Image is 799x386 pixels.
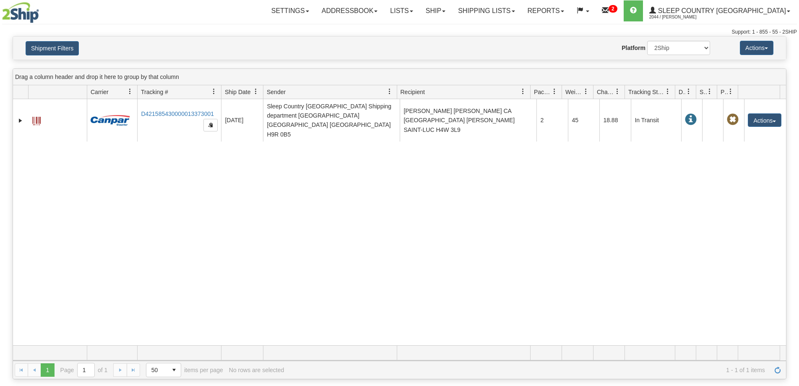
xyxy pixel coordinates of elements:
[146,363,181,377] span: Page sizes drop down
[60,363,108,377] span: Page of 1
[229,367,284,373] div: No rows are selected
[568,99,599,142] td: 45
[599,99,631,142] td: 18.88
[724,84,738,99] a: Pickup Status filter column settings
[146,363,223,377] span: items per page
[780,150,798,236] iframe: chat widget
[203,119,218,131] button: Copy to clipboard
[151,366,162,374] span: 50
[740,41,773,55] button: Actions
[622,44,645,52] label: Platform
[16,116,25,125] a: Expand
[167,363,181,377] span: select
[516,84,530,99] a: Recipient filter column settings
[597,88,614,96] span: Charge
[2,29,797,36] div: Support: 1 - 855 - 55 - 2SHIP
[534,88,552,96] span: Packages
[383,84,397,99] a: Sender filter column settings
[263,99,400,142] td: Sleep Country [GEOGRAPHIC_DATA] Shipping department [GEOGRAPHIC_DATA] [GEOGRAPHIC_DATA] [GEOGRAPH...
[265,0,315,21] a: Settings
[452,0,521,21] a: Shipping lists
[400,99,536,142] td: [PERSON_NAME] [PERSON_NAME] CA [GEOGRAPHIC_DATA] [PERSON_NAME] SAINT-LUC H4W 3L9
[643,0,796,21] a: Sleep Country [GEOGRAPHIC_DATA] 2044 / [PERSON_NAME]
[748,113,781,127] button: Actions
[41,363,54,377] span: Page 1
[596,0,624,21] a: 2
[682,84,696,99] a: Delivery Status filter column settings
[579,84,593,99] a: Weight filter column settings
[609,5,617,13] sup: 2
[703,84,717,99] a: Shipment Issues filter column settings
[419,0,452,21] a: Ship
[649,13,712,21] span: 2044 / [PERSON_NAME]
[141,88,168,96] span: Tracking #
[221,99,263,142] td: [DATE]
[91,115,130,126] img: 14 - Canpar
[290,367,765,373] span: 1 - 1 of 1 items
[628,88,665,96] span: Tracking Status
[207,84,221,99] a: Tracking # filter column settings
[727,114,739,126] span: Pickup Not Assigned
[685,114,697,126] span: In Transit
[123,84,137,99] a: Carrier filter column settings
[536,99,568,142] td: 2
[401,88,425,96] span: Recipient
[721,88,728,96] span: Pickup Status
[384,0,419,21] a: Lists
[547,84,562,99] a: Packages filter column settings
[771,363,784,377] a: Refresh
[700,88,707,96] span: Shipment Issues
[141,110,214,117] a: D421585430000013373001
[565,88,583,96] span: Weight
[225,88,250,96] span: Ship Date
[249,84,263,99] a: Ship Date filter column settings
[315,0,384,21] a: Addressbook
[13,69,786,85] div: grid grouping header
[267,88,286,96] span: Sender
[521,0,570,21] a: Reports
[2,2,39,23] img: logo2044.jpg
[78,363,94,377] input: Page 1
[656,7,786,14] span: Sleep Country [GEOGRAPHIC_DATA]
[610,84,625,99] a: Charge filter column settings
[91,88,109,96] span: Carrier
[661,84,675,99] a: Tracking Status filter column settings
[26,41,79,55] button: Shipment Filters
[679,88,686,96] span: Delivery Status
[32,113,41,126] a: Label
[631,99,681,142] td: In Transit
